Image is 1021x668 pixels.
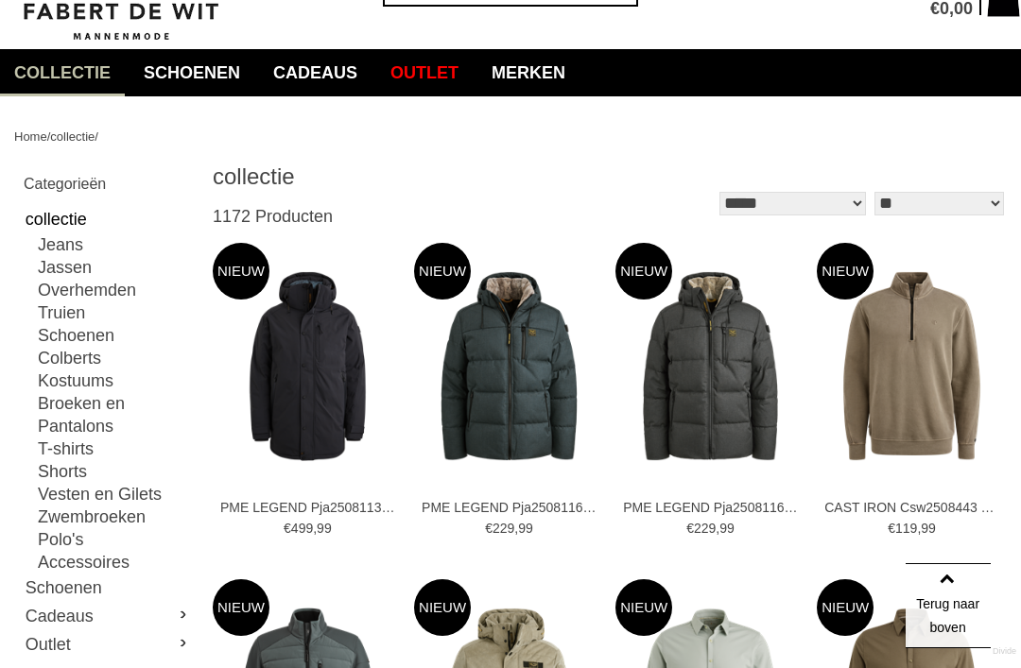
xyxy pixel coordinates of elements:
[38,392,192,437] a: Broeken en Pantalons
[921,521,936,536] span: 99
[38,505,192,528] a: Zwembroeken
[24,630,192,659] a: Outlet
[50,129,95,144] a: collectie
[485,521,493,536] span: €
[917,521,921,536] span: ,
[38,437,192,460] a: T-shirts
[514,521,518,536] span: ,
[24,205,192,233] a: collectie
[38,324,192,347] a: Schoenen
[220,499,395,516] a: PME LEGEND Pja2508113 Jassen
[38,279,192,301] a: Overhemden
[694,521,716,536] span: 229
[895,521,917,536] span: 119
[38,233,192,256] a: Jeans
[284,521,291,536] span: €
[38,460,192,483] a: Shorts
[38,347,192,369] a: Colberts
[888,521,895,536] span: €
[291,521,313,536] span: 499
[518,521,533,536] span: 99
[623,499,798,516] a: PME LEGEND Pja2508116 Jassen
[493,521,514,536] span: 229
[313,521,317,536] span: ,
[213,271,403,461] img: PME LEGEND Pja2508113 Jassen
[14,129,47,144] a: Home
[38,551,192,574] a: Accessoires
[213,163,610,191] h1: collectie
[906,563,991,648] a: Terug naar boven
[38,369,192,392] a: Kostuums
[615,271,805,461] img: PME LEGEND Pja2508116 Jassen
[95,129,98,144] span: /
[38,483,192,505] a: Vesten en Gilets
[38,528,192,551] a: Polo's
[24,172,192,196] h2: Categorieën
[686,521,694,536] span: €
[38,256,192,279] a: Jassen
[259,49,372,96] a: Cadeaus
[422,499,597,516] a: PME LEGEND Pja2508116 Jassen
[719,521,735,536] span: 99
[376,49,473,96] a: Outlet
[47,129,51,144] span: /
[38,301,192,324] a: Truien
[817,271,1007,461] img: CAST IRON Csw2508443 Truien
[317,521,332,536] span: 99
[824,499,999,516] a: CAST IRON Csw2508443 Truien
[477,49,580,96] a: Merken
[213,207,333,226] span: 1172 Producten
[130,49,254,96] a: Schoenen
[414,271,604,461] img: PME LEGEND Pja2508116 Jassen
[716,521,719,536] span: ,
[24,602,192,630] a: Cadeaus
[24,574,192,602] a: Schoenen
